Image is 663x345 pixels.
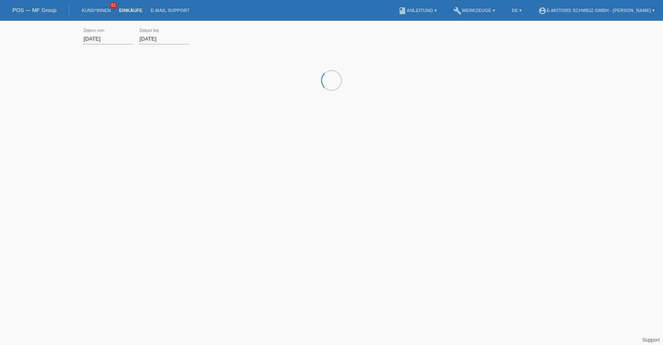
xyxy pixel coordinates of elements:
a: E-Mail Support [147,8,194,13]
i: build [453,7,462,15]
a: Einkäufe [115,8,146,13]
a: Kund*innen [77,8,115,13]
a: Support [642,337,660,343]
a: bookAnleitung ▾ [394,8,441,13]
i: book [398,7,407,15]
a: account_circleE-Motors Schweiz GmbH - [PERSON_NAME] ▾ [534,8,659,13]
a: POS — MF Group [12,7,56,13]
i: account_circle [538,7,547,15]
a: buildWerkzeuge ▾ [449,8,499,13]
span: 61 [110,2,117,9]
a: DE ▾ [508,8,526,13]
